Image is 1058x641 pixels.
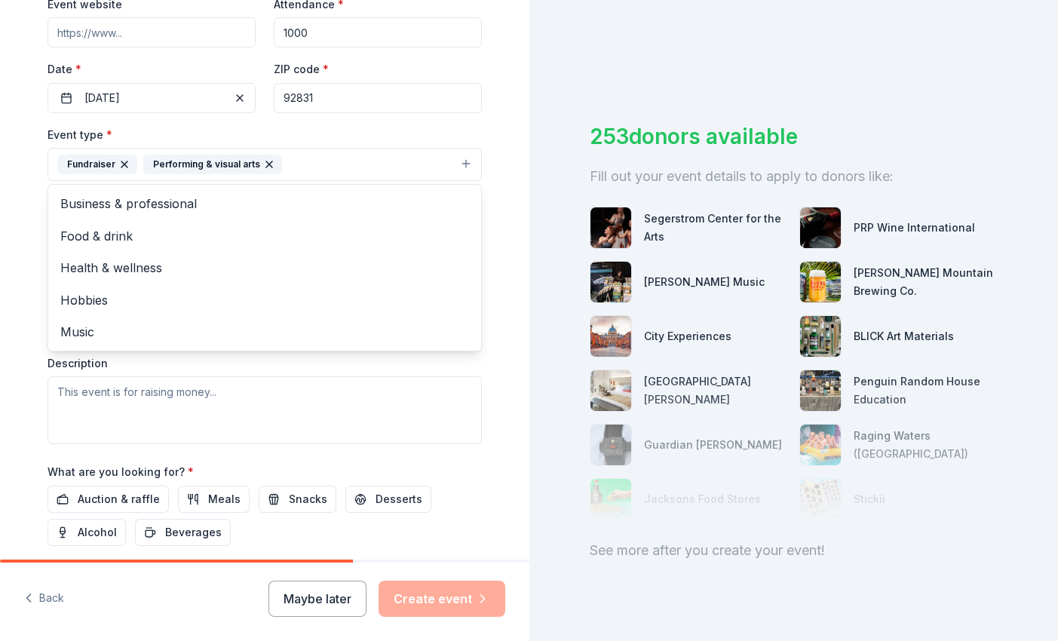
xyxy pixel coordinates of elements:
span: Hobbies [60,290,469,310]
span: Business & professional [60,194,469,213]
div: Performing & visual arts [143,155,282,174]
div: Fundraiser [57,155,137,174]
button: FundraiserPerforming & visual arts [48,148,482,181]
div: FundraiserPerforming & visual arts [48,184,482,351]
span: Health & wellness [60,258,469,278]
span: Food & drink [60,226,469,246]
span: Music [60,322,469,342]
